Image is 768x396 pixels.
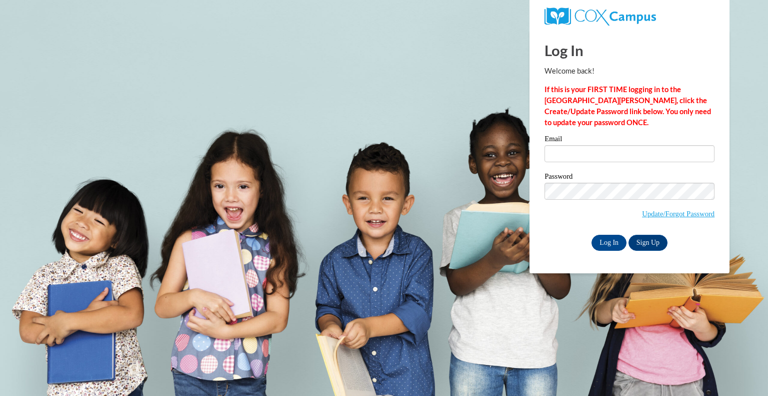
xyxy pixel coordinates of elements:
label: Password [544,173,714,183]
img: COX Campus [544,8,656,26]
label: Email [544,135,714,145]
a: Update/Forgot Password [642,210,714,218]
input: Log In [591,235,626,251]
a: Sign Up [628,235,667,251]
a: COX Campus [544,12,656,20]
strong: If this is your FIRST TIME logging in to the [GEOGRAPHIC_DATA][PERSON_NAME], click the Create/Upd... [544,85,711,127]
h1: Log In [544,40,714,61]
p: Welcome back! [544,66,714,77]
